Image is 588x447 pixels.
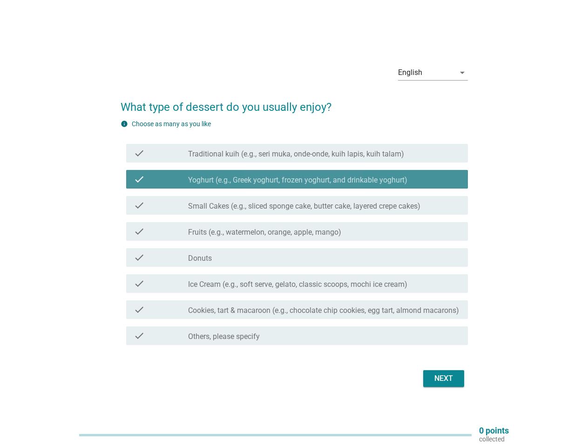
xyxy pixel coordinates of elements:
[188,306,459,315] label: Cookies, tart & macaroon (e.g., chocolate chip cookies, egg tart, almond macarons)
[134,278,145,289] i: check
[134,226,145,237] i: check
[134,304,145,315] i: check
[479,435,509,443] p: collected
[134,174,145,185] i: check
[398,68,422,77] div: English
[134,148,145,159] i: check
[188,254,212,263] label: Donuts
[423,370,464,387] button: Next
[188,176,407,185] label: Yoghurt (e.g., Greek yoghurt, frozen yoghurt, and drinkable yoghurt)
[431,373,457,384] div: Next
[188,228,341,237] label: Fruits (e.g., watermelon, orange, apple, mango)
[134,252,145,263] i: check
[134,200,145,211] i: check
[479,427,509,435] p: 0 points
[188,202,420,211] label: Small Cakes (e.g., sliced sponge cake, butter cake, layered crepe cakes)
[457,67,468,78] i: arrow_drop_down
[132,120,211,128] label: Choose as many as you like
[188,280,407,289] label: Ice Cream (e.g., soft serve, gelato, classic scoops, mochi ice cream)
[188,332,260,341] label: Others, please specify
[121,89,468,115] h2: What type of dessert do you usually enjoy?
[188,149,404,159] label: Traditional kuih (e.g., seri muka, onde-onde, kuih lapis, kuih talam)
[134,330,145,341] i: check
[121,120,128,128] i: info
